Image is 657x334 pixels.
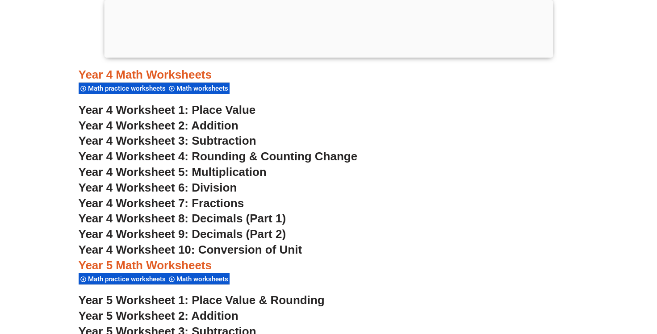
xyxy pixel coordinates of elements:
h3: Year 4 Math Worksheets [79,67,579,83]
a: Year 4 Worksheet 7: Fractions [79,196,244,210]
iframe: Chat Widget [504,233,657,334]
div: Math worksheets [167,82,230,94]
span: Math practice worksheets [88,84,168,92]
h3: Year 5 Math Worksheets [79,258,579,273]
span: Math worksheets [176,275,231,283]
div: Math worksheets [167,273,230,285]
a: Year 4 Worksheet 4: Rounding & Counting Change [79,150,358,163]
a: Year 4 Worksheet 5: Multiplication [79,165,267,179]
a: Year 4 Worksheet 6: Division [79,181,237,194]
a: Year 5 Worksheet 1: Place Value & Rounding [79,293,325,307]
a: Year 4 Worksheet 3: Subtraction [79,134,256,147]
a: Year 4 Worksheet 10: Conversion of Unit [79,243,302,256]
a: Year 4 Worksheet 9: Decimals (Part 2) [79,227,286,241]
div: Math practice worksheets [79,273,167,285]
span: Math worksheets [176,84,231,92]
a: Year 5 Worksheet 2: Addition [79,309,239,322]
a: Year 4 Worksheet 1: Place Value [79,103,256,117]
span: Math practice worksheets [88,275,168,283]
a: Year 4 Worksheet 2: Addition [79,119,239,132]
div: Math practice worksheets [79,82,167,94]
a: Year 4 Worksheet 8: Decimals (Part 1) [79,212,286,225]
